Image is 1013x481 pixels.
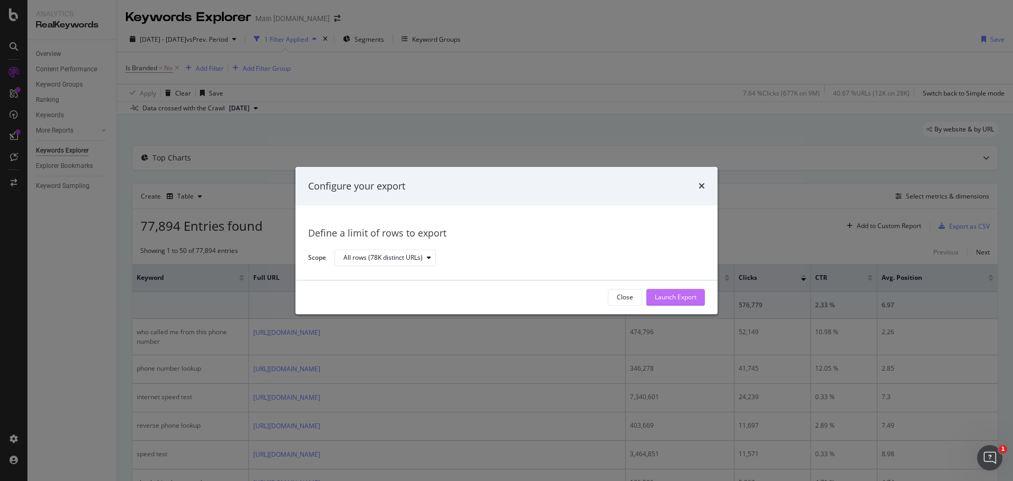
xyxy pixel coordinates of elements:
div: Define a limit of rows to export [308,227,705,241]
div: Launch Export [655,293,696,302]
div: Close [617,293,633,302]
div: All rows (78K distinct URLs) [343,255,423,261]
button: Launch Export [646,289,705,306]
span: 1 [999,445,1007,454]
label: Scope [308,253,326,265]
div: Configure your export [308,180,405,193]
div: modal [295,167,718,314]
button: Close [608,289,642,306]
div: times [699,180,705,193]
button: All rows (78K distinct URLs) [335,250,436,267]
iframe: Intercom live chat [977,445,1002,470]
